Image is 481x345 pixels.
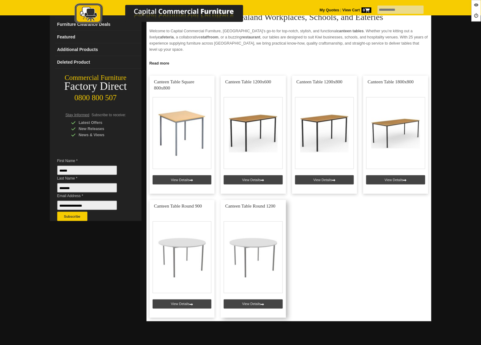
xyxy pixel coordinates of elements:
a: View Cart0 [341,8,371,12]
a: Capital Commercial Furniture Logo [58,3,273,27]
input: Last Name * [57,183,117,192]
a: My Quotes [320,8,339,12]
a: Additional Products [55,43,142,56]
strong: canteen tables [337,29,364,33]
div: Commercial Furniture [50,73,142,82]
div: New Releases [71,126,130,132]
span: Email Address * [57,193,126,199]
span: First Name * [57,158,126,164]
div: 0800 800 507 [50,90,142,102]
strong: cafeteria [158,35,174,39]
div: News & Views [71,132,130,138]
input: Email Address * [57,201,117,210]
a: Furniture Clearance Deals [55,18,142,31]
span: Subscribe to receive: [91,113,126,117]
span: Stay Informed [66,113,90,117]
a: Deleted Product [55,56,142,69]
strong: restaurant [242,35,260,39]
h2: Canteen Tables for New Zealand Workplaces, Schools, and Eateries [150,13,428,22]
input: First Name * [57,166,117,175]
div: Factory Direct [50,82,142,91]
span: Last Name * [57,175,126,181]
div: Latest Offers [71,120,130,126]
h2: Why Choose Our Canteen Tables? [150,57,428,67]
p: Welcome to Capital Commercial Furniture, [GEOGRAPHIC_DATA]’s go-to for top-notch, stylish, and fu... [150,28,428,53]
a: Featured [55,31,142,43]
span: 0 [362,7,371,13]
button: Subscribe [57,212,87,221]
strong: View Cart [343,8,371,12]
strong: staffroom [201,35,218,39]
a: Click to read more [146,59,431,66]
img: Capital Commercial Furniture Logo [58,3,273,26]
